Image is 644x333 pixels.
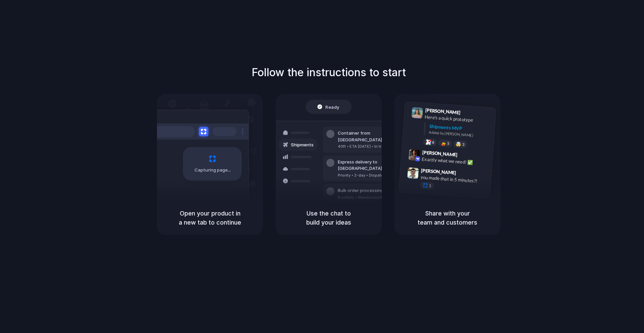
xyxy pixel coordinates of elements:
div: 🤯 [456,142,462,147]
div: Bulk order processing [338,187,400,194]
h5: Use the chat to build your ideas [284,209,374,227]
div: Here's a quick prototype [425,113,492,125]
span: 9:42 AM [460,152,473,160]
h5: Open your product in a new tab to continue [165,209,255,227]
span: 9:47 AM [458,170,472,178]
span: 5 [447,142,449,145]
span: [PERSON_NAME] [425,106,461,116]
h5: Share with your team and customers [402,209,492,227]
h1: Follow the instructions to start [252,64,406,81]
div: 40ft • ETA [DATE] • In transit [338,144,410,149]
span: Ready [326,103,340,110]
div: Exactly what we need! ✅ [422,156,489,167]
span: Capturing page [195,167,232,174]
span: [PERSON_NAME] [422,149,458,158]
div: Container from [GEOGRAPHIC_DATA] [338,130,410,143]
div: Priority • 2-day • Dispatched [338,173,410,178]
span: [PERSON_NAME] [421,167,457,177]
span: Shipments [291,142,314,148]
span: 8 [432,141,434,144]
span: 9:41 AM [463,110,476,118]
div: Shipments MVP [429,123,491,134]
div: you made that in 5 minutes?! [420,174,487,185]
div: Express delivery to [GEOGRAPHIC_DATA] [338,159,410,172]
span: 1 [429,184,431,188]
div: Added by [PERSON_NAME] [429,130,490,139]
div: 8 pallets • Warehouse B • Packed [338,195,400,200]
span: 3 [462,143,465,146]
